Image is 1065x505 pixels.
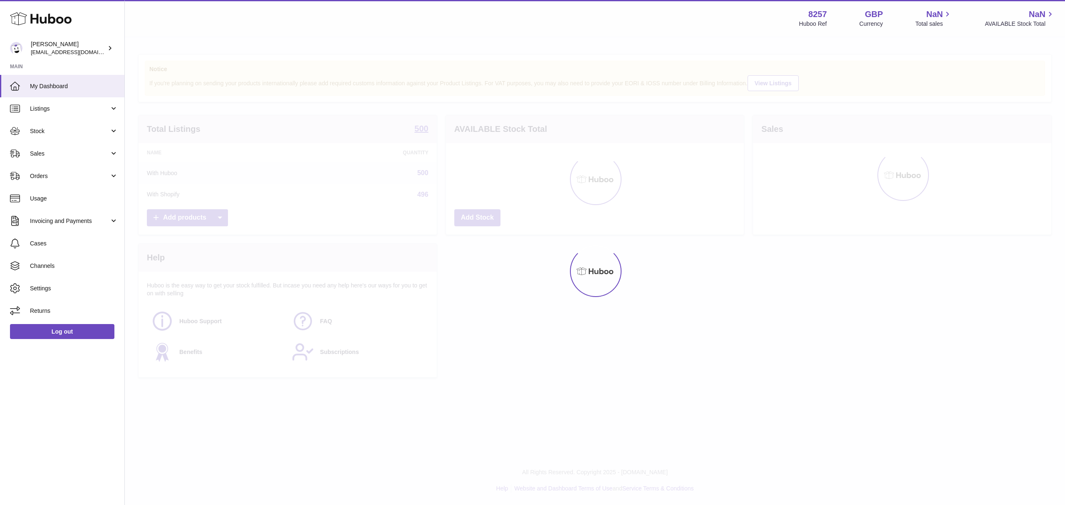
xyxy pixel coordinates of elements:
[985,20,1055,28] span: AVAILABLE Stock Total
[30,127,109,135] span: Stock
[1029,9,1045,20] span: NaN
[10,42,22,54] img: don@skinsgolf.com
[30,172,109,180] span: Orders
[30,240,118,248] span: Cases
[31,40,106,56] div: [PERSON_NAME]
[30,217,109,225] span: Invoicing and Payments
[926,9,943,20] span: NaN
[30,195,118,203] span: Usage
[30,150,109,158] span: Sales
[799,20,827,28] div: Huboo Ref
[859,20,883,28] div: Currency
[985,9,1055,28] a: NaN AVAILABLE Stock Total
[865,9,883,20] strong: GBP
[31,49,122,55] span: [EMAIL_ADDRESS][DOMAIN_NAME]
[30,82,118,90] span: My Dashboard
[10,324,114,339] a: Log out
[30,262,118,270] span: Channels
[30,105,109,113] span: Listings
[30,307,118,315] span: Returns
[915,20,952,28] span: Total sales
[808,9,827,20] strong: 8257
[30,285,118,292] span: Settings
[915,9,952,28] a: NaN Total sales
